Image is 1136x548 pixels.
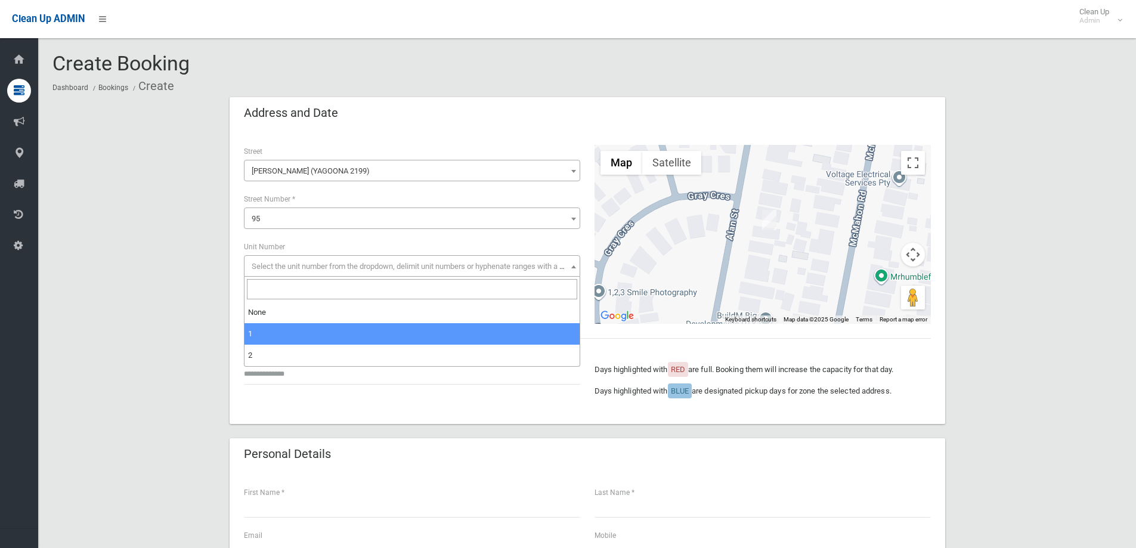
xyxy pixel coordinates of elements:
span: Alan Street (YAGOONA 2199) [244,160,580,181]
button: Show satellite imagery [642,151,701,175]
button: Toggle fullscreen view [901,151,925,175]
button: Keyboard shortcuts [725,315,776,324]
span: Clean Up [1073,7,1121,25]
span: Clean Up ADMIN [12,13,85,24]
button: Show street map [600,151,642,175]
span: Map data ©2025 Google [784,316,849,323]
span: RED [671,365,685,374]
a: Bookings [98,83,128,92]
span: 2 [248,351,252,360]
span: None [248,308,266,317]
a: Terms (opens in new tab) [856,316,872,323]
span: 95 [252,214,260,223]
li: Create [130,75,174,97]
header: Personal Details [230,442,345,466]
span: Alan Street (YAGOONA 2199) [247,163,577,179]
span: Create Booking [52,51,190,75]
span: Select the unit number from the dropdown, delimit unit numbers or hyphenate ranges with a comma [252,262,585,271]
p: Days highlighted with are designated pickup days for zone the selected address. [595,384,931,398]
header: Address and Date [230,101,352,125]
div: 95 Alan Street, YAGOONA NSW 2199 [762,210,776,230]
small: Admin [1079,16,1109,25]
a: Report a map error [880,316,927,323]
a: Dashboard [52,83,88,92]
button: Map camera controls [901,243,925,267]
span: 95 [244,208,580,229]
span: 1 [248,329,252,338]
p: Days highlighted with are full. Booking them will increase the capacity for that day. [595,363,931,377]
span: BLUE [671,386,689,395]
img: Google [598,308,637,324]
span: 95 [247,210,577,227]
button: Drag Pegman onto the map to open Street View [901,286,925,309]
a: Open this area in Google Maps (opens a new window) [598,308,637,324]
